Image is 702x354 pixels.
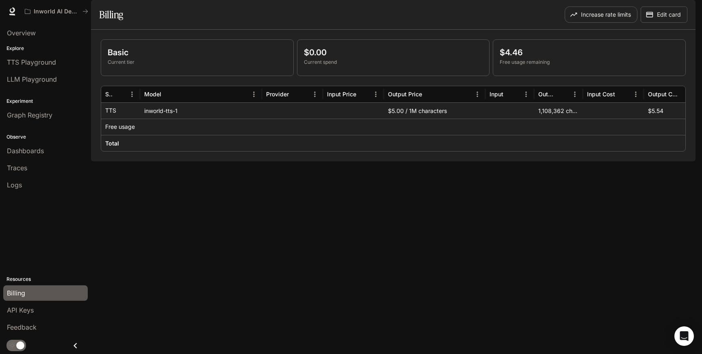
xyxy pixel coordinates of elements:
h1: Billing [99,7,123,23]
p: Current tier [108,59,287,66]
p: Inworld AI Demos [34,8,79,15]
div: Output Price [388,91,422,98]
button: Menu [370,88,382,100]
h6: Total [105,139,119,148]
button: Menu [126,88,138,100]
button: Menu [309,88,321,100]
button: Menu [569,88,581,100]
p: Free usage [105,123,135,131]
p: $4.46 [500,46,679,59]
div: inworld-tts-1 [140,102,262,119]
div: 1,108,362 characters [534,102,583,119]
button: Sort [423,88,435,100]
div: Input Cost [587,91,615,98]
button: Menu [630,88,642,100]
p: Free usage remaining [500,59,679,66]
button: Menu [471,88,483,100]
button: Sort [114,88,126,100]
div: Output Cost [648,91,678,98]
button: Sort [290,88,302,100]
div: Provider [266,91,289,98]
p: TTS [105,106,116,115]
button: Sort [504,88,516,100]
div: Input [490,91,503,98]
p: $0.00 [304,46,483,59]
div: Input Price [327,91,356,98]
div: $5.00 / 1M characters [384,102,485,119]
button: All workspaces [21,3,92,20]
div: Open Intercom Messenger [674,326,694,346]
button: Sort [616,88,628,100]
div: Output [538,91,556,98]
button: Sort [162,88,174,100]
div: Model [144,91,161,98]
div: Service [105,91,113,98]
button: Sort [357,88,369,100]
p: Current spend [304,59,483,66]
button: Edit card [641,7,687,23]
button: Sort [678,88,691,100]
button: Menu [248,88,260,100]
p: Basic [108,46,287,59]
button: Sort [557,88,569,100]
button: Increase rate limits [565,7,637,23]
button: Menu [520,88,532,100]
